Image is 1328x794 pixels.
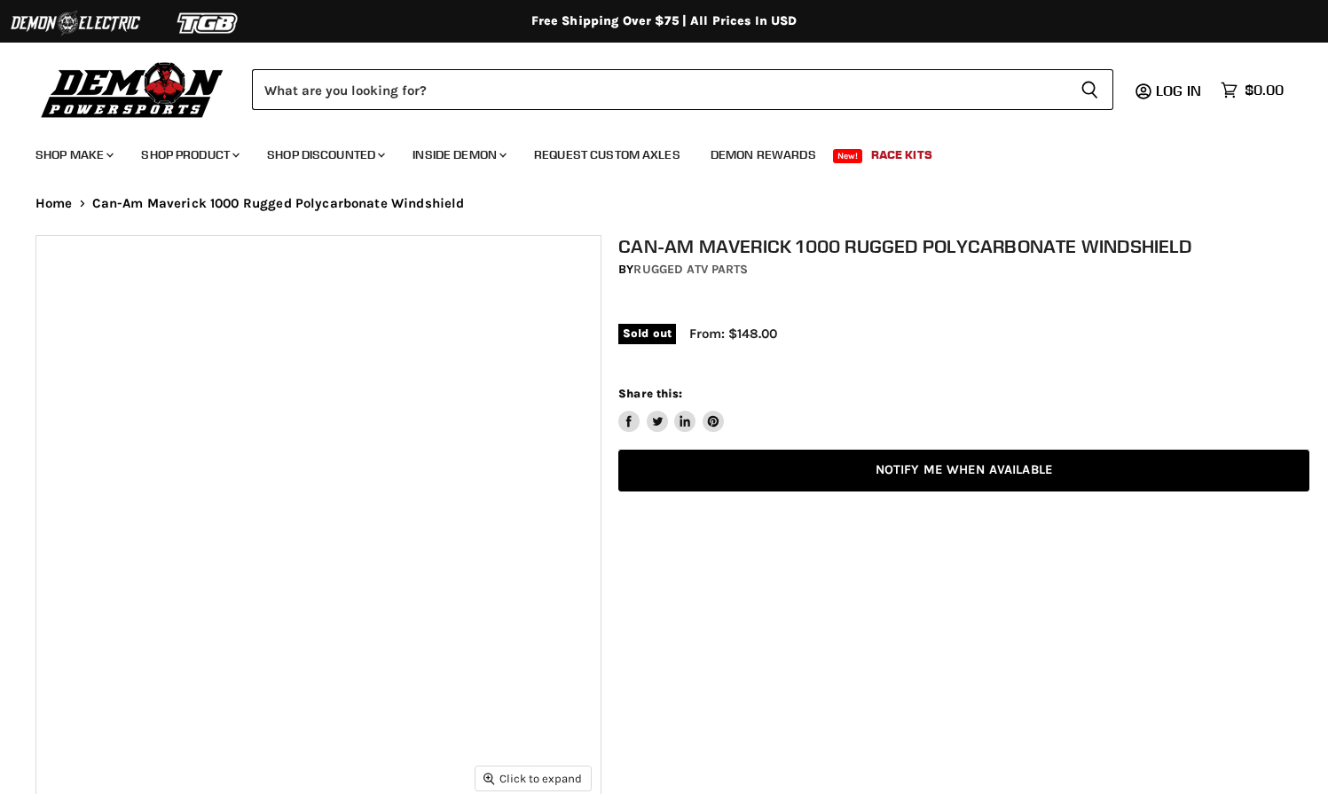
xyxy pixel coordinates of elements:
span: Click to expand [483,772,582,785]
span: New! [833,149,863,163]
img: Demon Powersports [35,58,230,121]
a: Rugged ATV Parts [633,262,748,277]
img: Demon Electric Logo 2 [9,6,142,40]
span: Can-Am Maverick 1000 Rugged Polycarbonate Windshield [92,196,465,211]
button: Click to expand [475,766,591,790]
a: Shop Make [22,137,124,173]
span: Sold out [618,324,676,343]
span: Share this: [618,387,682,400]
a: Log in [1148,83,1212,98]
aside: Share this: [618,386,724,433]
a: Shop Discounted [254,137,396,173]
button: Search [1066,69,1113,110]
a: Request Custom Axles [521,137,694,173]
a: Race Kits [858,137,946,173]
img: TGB Logo 2 [142,6,275,40]
a: $0.00 [1212,77,1293,103]
form: Product [252,69,1113,110]
span: $0.00 [1245,82,1284,98]
span: From: $148.00 [689,326,777,342]
div: by [618,260,1309,279]
ul: Main menu [22,130,1279,173]
a: Inside Demon [399,137,517,173]
h1: Can-Am Maverick 1000 Rugged Polycarbonate Windshield [618,235,1309,257]
span: Log in [1156,82,1201,99]
input: Search [252,69,1066,110]
a: Home [35,196,73,211]
a: Shop Product [128,137,250,173]
a: Demon Rewards [697,137,829,173]
a: Notify Me When Available [618,450,1309,491]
